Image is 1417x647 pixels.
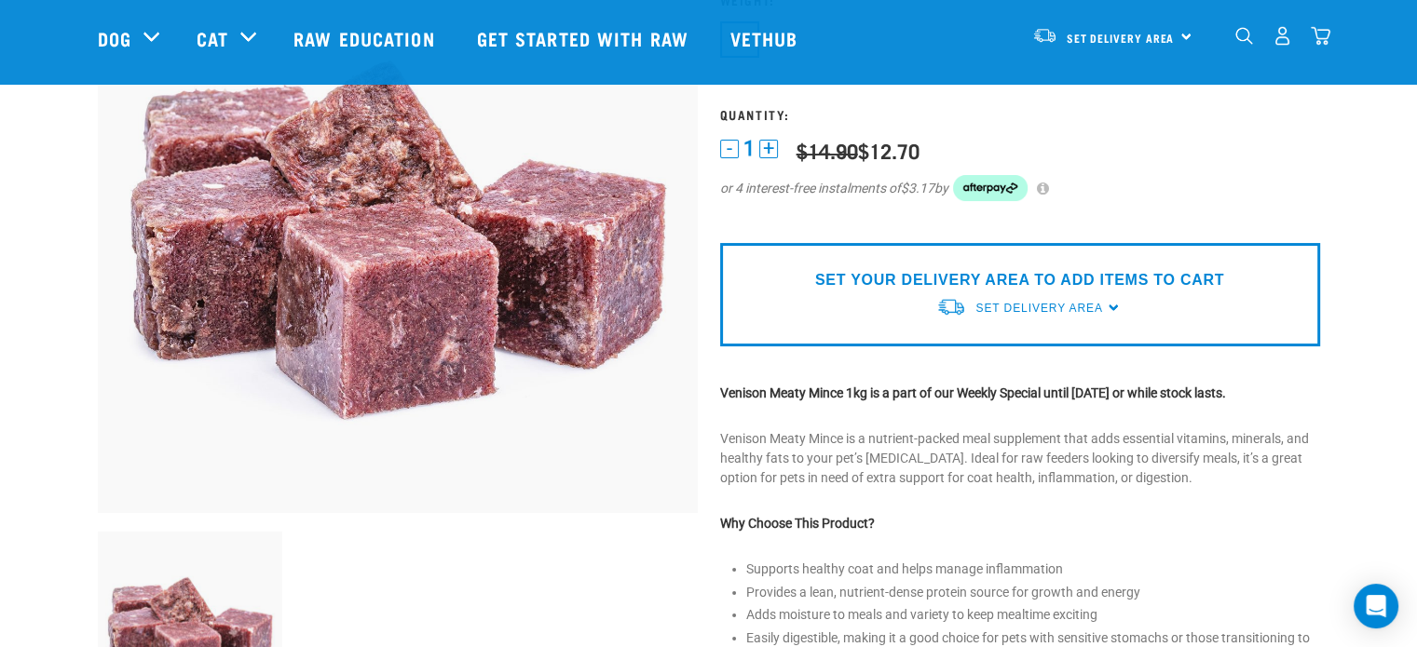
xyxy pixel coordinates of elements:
strong: Venison Meaty Mince 1kg is a part of our Weekly Special until [DATE] or while stock lasts. [720,385,1226,400]
li: Adds moisture to meals and variety to keep mealtime exciting [746,605,1320,625]
div: $12.70 [797,139,920,162]
img: user.png [1273,26,1292,46]
strong: Why Choose This Product? [720,516,875,531]
h3: Quantity: [720,107,1320,121]
a: Dog [98,24,131,52]
div: or 4 interest-free instalments of by [720,175,1320,201]
button: + [759,140,778,158]
span: Set Delivery Area [975,302,1102,315]
span: 1 [743,139,755,158]
img: van-moving.png [1032,27,1057,44]
p: SET YOUR DELIVERY AREA TO ADD ITEMS TO CART [815,269,1224,291]
p: Venison Meaty Mince is a nutrient-packed meal supplement that adds essential vitamins, minerals, ... [720,429,1320,488]
div: Open Intercom Messenger [1354,584,1398,628]
span: Set Delivery Area [1067,34,1175,41]
li: Provides a lean, nutrient-dense protein source for growth and energy [746,583,1320,602]
span: $3.17 [901,179,934,198]
img: home-icon@2x.png [1311,26,1330,46]
button: - [720,140,739,158]
a: Get started with Raw [458,1,712,75]
a: Vethub [712,1,822,75]
img: home-icon-1@2x.png [1235,27,1253,45]
a: Raw Education [275,1,457,75]
img: Afterpay [953,175,1028,201]
img: van-moving.png [936,297,966,317]
a: Cat [197,24,228,52]
li: Supports healthy coat and helps manage inflammation [746,559,1320,579]
strike: $14.90 [797,144,858,155]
